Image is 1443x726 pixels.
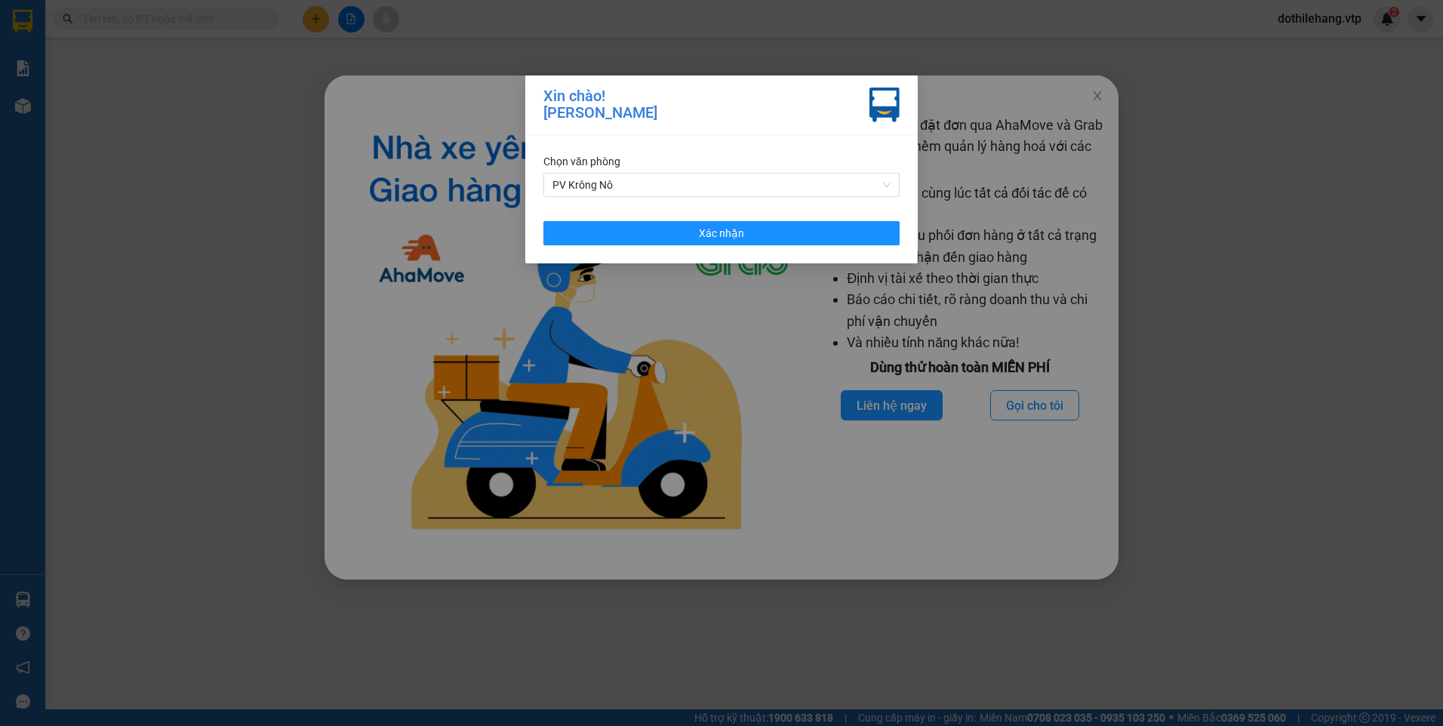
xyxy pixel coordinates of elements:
[552,174,891,196] span: PV Krông Nô
[699,225,744,241] span: Xác nhận
[543,88,657,122] div: Xin chào! [PERSON_NAME]
[543,153,900,170] div: Chọn văn phòng
[543,221,900,245] button: Xác nhận
[869,88,900,122] img: vxr-icon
